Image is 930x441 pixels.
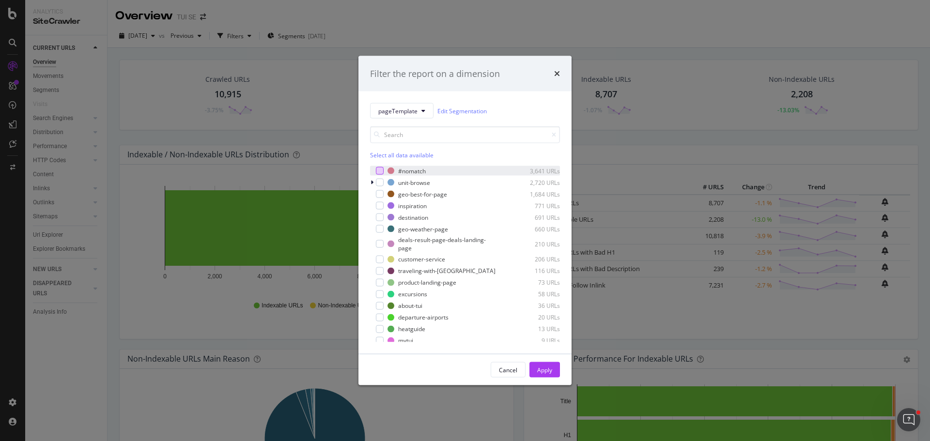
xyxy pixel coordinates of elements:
[554,67,560,80] div: times
[512,278,560,287] div: 73 URLs
[398,225,448,233] div: geo-weather-page
[512,201,560,210] div: 771 URLs
[398,255,445,263] div: customer-service
[499,365,517,374] div: Cancel
[512,290,560,298] div: 58 URLs
[398,278,456,287] div: product-landing-page
[358,56,572,385] div: modal
[370,103,434,119] button: pageTemplate
[370,151,560,159] div: Select all data available
[370,126,560,143] input: Search
[398,302,422,310] div: about-tui
[512,313,560,321] div: 20 URLs
[512,190,560,198] div: 1,684 URLs
[437,106,487,116] a: Edit Segmentation
[512,225,560,233] div: 660 URLs
[897,408,920,431] iframe: Intercom live chat
[398,336,413,345] div: mytui
[398,290,427,298] div: excursions
[512,240,560,248] div: 210 URLs
[398,325,425,333] div: heatguide
[512,255,560,263] div: 206 URLs
[512,336,560,345] div: 9 URLs
[512,267,560,275] div: 116 URLs
[398,313,449,321] div: departure-airports
[398,178,430,186] div: unit-browse
[398,190,447,198] div: geo-best-for-page
[398,213,428,221] div: destination
[537,365,552,374] div: Apply
[370,67,500,80] div: Filter the report on a dimension
[378,106,418,115] span: pageTemplate
[398,201,427,210] div: inspiration
[512,325,560,333] div: 13 URLs
[512,213,560,221] div: 691 URLs
[398,267,496,275] div: traveling-with-[GEOGRAPHIC_DATA]
[512,302,560,310] div: 36 URLs
[398,167,426,175] div: #nomatch
[398,236,499,252] div: deals-result-page-deals-landing-page
[491,362,526,378] button: Cancel
[529,362,560,378] button: Apply
[512,167,560,175] div: 3,641 URLs
[512,178,560,186] div: 2,720 URLs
